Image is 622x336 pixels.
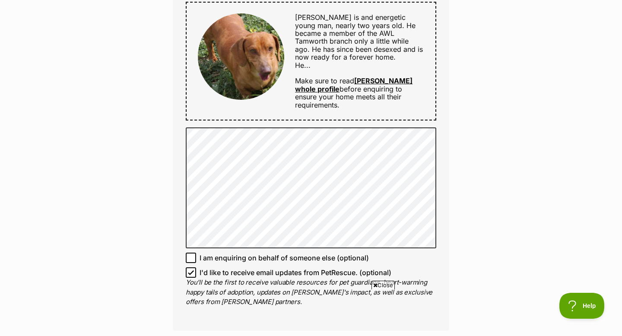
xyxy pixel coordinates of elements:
[186,278,436,307] p: You'll be the first to receive valuable resources for pet guardians, heart-warming happy tails of...
[200,267,391,278] span: I'd like to receive email updates from PetRescue. (optional)
[198,13,284,100] img: Cooper
[371,281,395,289] span: Close
[559,293,605,319] iframe: Help Scout Beacon - Open
[284,13,425,109] div: Make sure to read before enquiring to ensure your home meets all their requirements.
[295,13,423,69] span: [PERSON_NAME] is and energetic young man, nearly two years old. He became a member of the AWL Tam...
[200,253,369,263] span: I am enquiring on behalf of someone else (optional)
[295,76,413,93] a: [PERSON_NAME] whole profile
[102,293,520,332] iframe: Advertisement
